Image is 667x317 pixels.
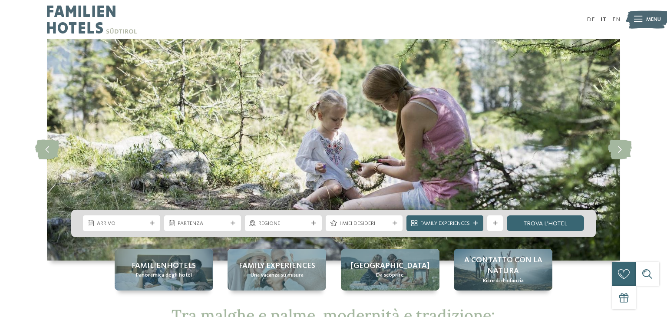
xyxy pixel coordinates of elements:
[507,215,584,231] a: trova l’hotel
[483,277,524,285] span: Ricordi d’infanzia
[601,17,606,23] a: IT
[251,271,304,279] span: Una vacanza su misura
[228,249,326,291] a: Family hotel a Merano: varietà allo stato puro! Family experiences Una vacanza su misura
[420,220,470,228] span: Family Experiences
[97,220,146,228] span: Arrivo
[239,261,315,271] span: Family experiences
[340,220,389,228] span: I miei desideri
[376,271,404,279] span: Da scoprire
[646,16,661,23] span: Menu
[462,255,545,277] span: A contatto con la natura
[351,261,429,271] span: [GEOGRAPHIC_DATA]
[178,220,227,228] span: Partenza
[136,271,192,279] span: Panoramica degli hotel
[258,220,308,228] span: Regione
[612,17,620,23] a: EN
[587,17,595,23] a: DE
[454,249,552,291] a: Family hotel a Merano: varietà allo stato puro! A contatto con la natura Ricordi d’infanzia
[115,249,213,291] a: Family hotel a Merano: varietà allo stato puro! Familienhotels Panoramica degli hotel
[341,249,439,291] a: Family hotel a Merano: varietà allo stato puro! [GEOGRAPHIC_DATA] Da scoprire
[47,39,620,261] img: Family hotel a Merano: varietà allo stato puro!
[132,261,196,271] span: Familienhotels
